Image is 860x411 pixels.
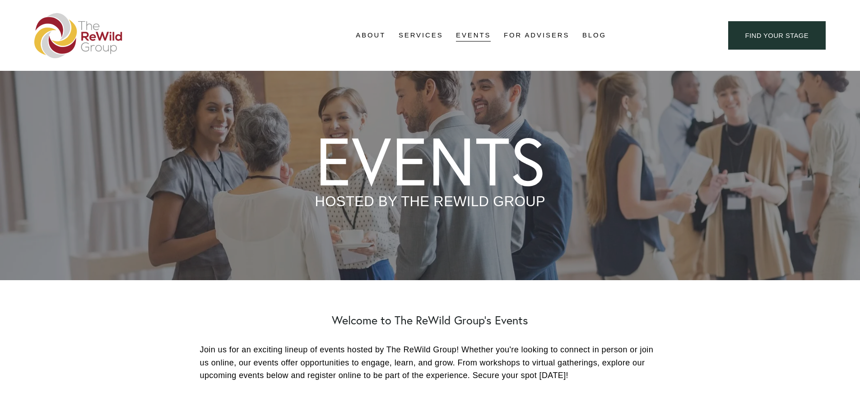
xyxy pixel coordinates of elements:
[315,194,546,208] p: HOSTED BY THE REWILD GROUP
[356,29,386,42] span: About
[728,21,826,50] a: find your stage
[399,29,443,42] span: Services
[200,314,660,327] h2: Welcome to The ReWild Group's Events
[456,29,491,42] a: Events
[356,29,386,42] a: folder dropdown
[34,13,123,58] img: The ReWild Group
[315,128,546,194] h1: EVENTS
[200,343,660,382] p: Join us for an exciting lineup of events hosted by The ReWild Group! Whether you're looking to co...
[504,29,569,42] a: For Advisers
[399,29,443,42] a: folder dropdown
[582,29,606,42] a: Blog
